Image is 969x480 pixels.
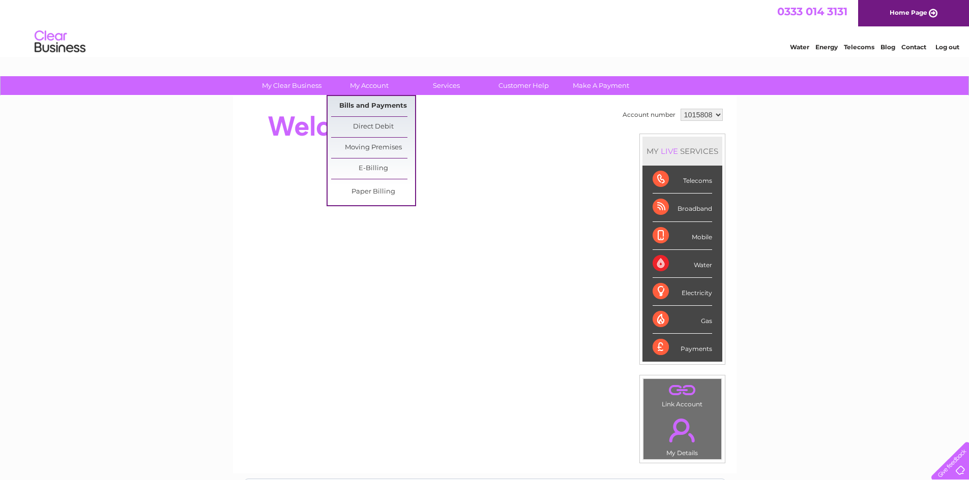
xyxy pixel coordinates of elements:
[482,76,566,95] a: Customer Help
[327,76,411,95] a: My Account
[815,43,838,51] a: Energy
[620,106,678,123] td: Account number
[331,96,415,116] a: Bills and Payments
[34,26,86,57] img: logo.png
[653,222,712,250] div: Mobile
[653,250,712,278] div: Water
[331,117,415,137] a: Direct Debit
[642,137,722,166] div: MY SERVICES
[935,43,959,51] a: Log out
[250,76,334,95] a: My Clear Business
[646,412,719,448] a: .
[331,138,415,158] a: Moving Premises
[844,43,874,51] a: Telecoms
[559,76,643,95] a: Make A Payment
[643,378,722,410] td: Link Account
[790,43,809,51] a: Water
[901,43,926,51] a: Contact
[653,278,712,306] div: Electricity
[245,6,725,49] div: Clear Business is a trading name of Verastar Limited (registered in [GEOGRAPHIC_DATA] No. 3667643...
[331,158,415,179] a: E-Billing
[404,76,488,95] a: Services
[653,194,712,221] div: Broadband
[880,43,895,51] a: Blog
[653,306,712,334] div: Gas
[653,166,712,194] div: Telecoms
[653,334,712,361] div: Payments
[331,182,415,202] a: Paper Billing
[643,410,722,460] td: My Details
[777,5,847,18] a: 0333 014 3131
[659,146,680,156] div: LIVE
[646,381,719,399] a: .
